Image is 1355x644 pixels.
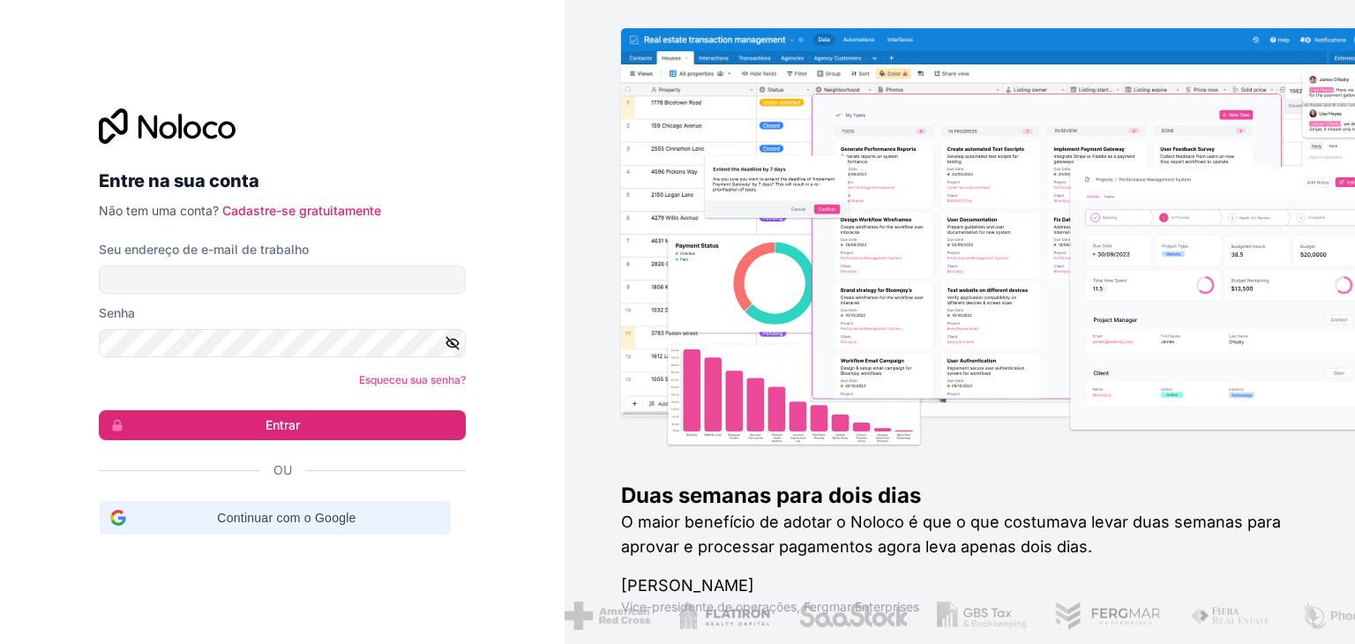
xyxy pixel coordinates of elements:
[621,513,1281,556] font: O maior benefício de adotar o Noloco é que o que costumava levar duas semanas para aprovar e proc...
[359,373,466,386] a: Esqueceu sua senha?
[222,203,381,218] a: Cadastre-se gratuitamente
[621,576,754,595] font: [PERSON_NAME]
[99,170,259,191] font: Entre na sua conta
[621,483,921,508] font: Duas semanas para dois dias
[99,266,466,294] input: Endereço de email
[621,599,797,614] font: Vice-presidente de operações
[99,329,466,357] input: Senha
[273,462,292,477] font: Ou
[99,410,466,440] button: Entrar
[797,599,800,614] font: ,
[217,511,356,525] font: Continuar com o Google
[99,242,309,257] font: Seu endereço de e-mail de trabalho
[99,305,135,320] font: Senha
[99,500,452,535] div: Continuar com o Google
[545,602,631,630] img: /ativos/cruz-vermelha-americana-BAupjrZR.png
[804,599,919,614] font: Fergmar Enterprises
[99,203,219,218] font: Não tem uma conta?
[266,417,300,432] font: Entrar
